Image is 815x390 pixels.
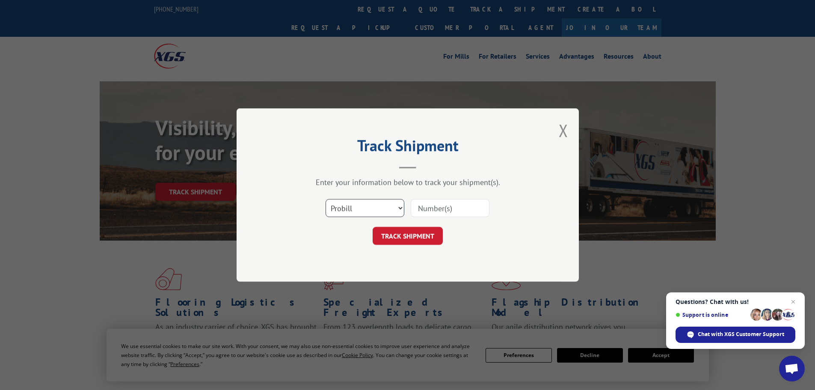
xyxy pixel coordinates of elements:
[279,140,536,156] h2: Track Shipment
[676,327,795,343] span: Chat with XGS Customer Support
[779,356,805,381] a: Open chat
[279,177,536,187] div: Enter your information below to track your shipment(s).
[373,227,443,245] button: TRACK SHIPMENT
[676,312,747,318] span: Support is online
[411,199,489,217] input: Number(s)
[698,330,784,338] span: Chat with XGS Customer Support
[559,119,568,142] button: Close modal
[676,298,795,305] span: Questions? Chat with us!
